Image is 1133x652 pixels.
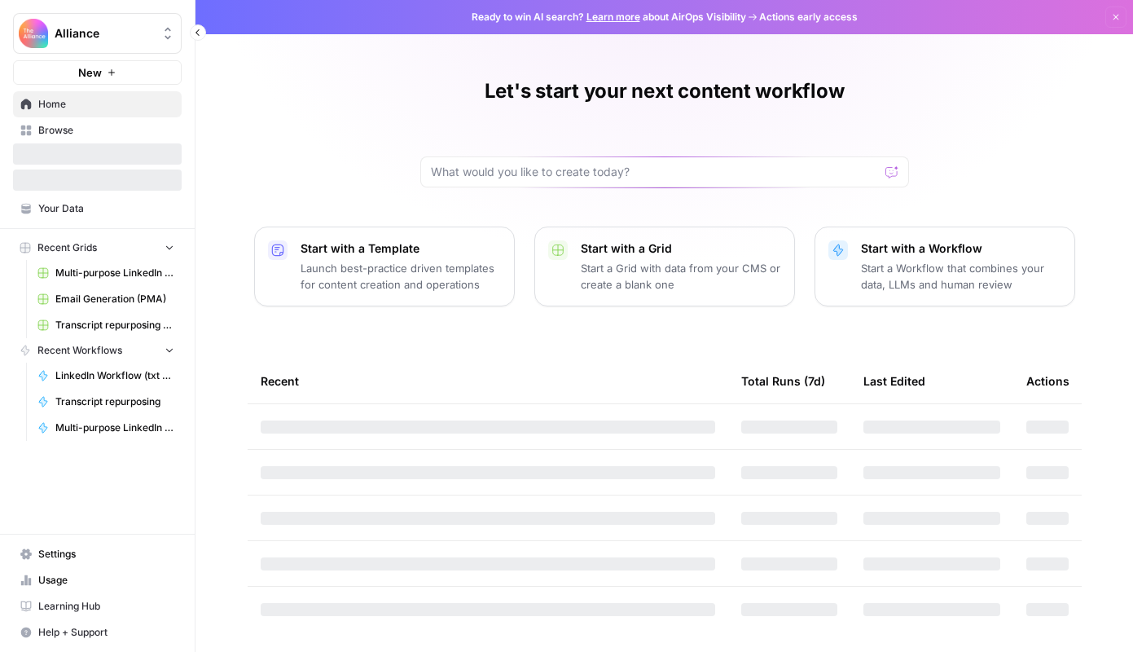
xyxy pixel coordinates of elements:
[38,573,174,588] span: Usage
[38,599,174,614] span: Learning Hub
[861,260,1061,293] p: Start a Workflow that combines your data, LLMs and human review
[38,547,174,562] span: Settings
[261,359,715,403] div: Recent
[431,164,879,180] input: What would you like to create today?
[78,64,102,81] span: New
[19,19,48,48] img: Alliance Logo
[55,25,153,42] span: Alliance
[38,625,174,640] span: Help + Support
[55,318,174,333] span: Transcript repurposing (SEC)
[863,359,925,403] div: Last Edited
[254,227,515,306] button: Start with a TemplateLaunch best-practice driven templates for content creation and operations
[30,363,182,389] a: LinkedIn Workflow (txt files)
[13,567,182,593] a: Usage
[861,240,1061,257] p: Start with a Workflow
[741,359,825,403] div: Total Runs (7d)
[586,11,640,23] a: Learn more
[38,201,174,216] span: Your Data
[485,78,845,104] h1: Let's start your next content workflow
[581,260,781,293] p: Start a Grid with data from your CMS or create a blank one
[13,541,182,567] a: Settings
[13,593,182,619] a: Learning Hub
[1026,359,1069,403] div: Actions
[581,240,781,257] p: Start with a Grid
[534,227,795,306] button: Start with a GridStart a Grid with data from your CMS or create a blank one
[55,368,174,383] span: LinkedIn Workflow (txt files)
[13,236,182,260] button: Recent Grids
[30,286,182,312] a: Email Generation (PMA)
[30,389,182,415] a: Transcript repurposing
[13,619,182,645] button: Help + Support
[13,91,182,117] a: Home
[13,196,182,222] a: Your Data
[301,260,501,293] p: Launch best-practice driven templates for content creation and operations
[301,240,501,257] p: Start with a Template
[55,394,174,409] span: Transcript repurposing
[30,312,182,338] a: Transcript repurposing (SEC)
[38,123,174,138] span: Browse
[55,292,174,306] span: Email Generation (PMA)
[30,415,182,441] a: Multi-purpose LinkedIn Workflow
[472,10,746,24] span: Ready to win AI search? about AirOps Visibility
[37,240,97,255] span: Recent Grids
[13,60,182,85] button: New
[13,13,182,54] button: Workspace: Alliance
[30,260,182,286] a: Multi-purpose LinkedIn Workflow Grid
[759,10,858,24] span: Actions early access
[13,117,182,143] a: Browse
[55,266,174,280] span: Multi-purpose LinkedIn Workflow Grid
[815,227,1075,306] button: Start with a WorkflowStart a Workflow that combines your data, LLMs and human review
[55,421,174,435] span: Multi-purpose LinkedIn Workflow
[37,343,122,358] span: Recent Workflows
[38,97,174,112] span: Home
[13,338,182,363] button: Recent Workflows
